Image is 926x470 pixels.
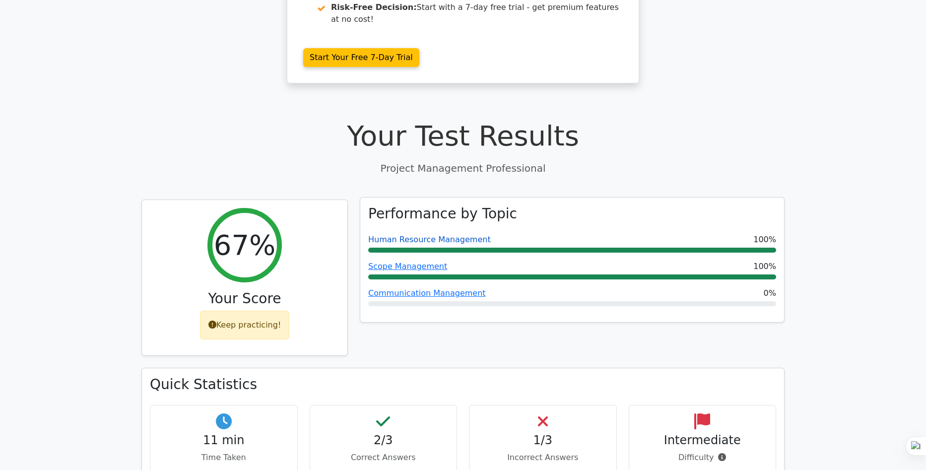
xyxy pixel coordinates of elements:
[477,452,608,464] p: Incorrect Answers
[141,119,785,152] h1: Your Test Results
[368,288,486,298] a: Communication Management
[150,290,339,307] h3: Your Score
[753,261,776,272] span: 100%
[368,205,517,222] h3: Performance by Topic
[368,262,447,271] a: Scope Management
[764,287,776,299] span: 0%
[368,235,491,244] a: Human Resource Management
[318,452,449,464] p: Correct Answers
[214,228,275,262] h2: 67%
[158,452,289,464] p: Time Taken
[141,161,785,176] p: Project Management Professional
[637,433,768,448] h4: Intermediate
[303,48,419,67] a: Start Your Free 7-Day Trial
[150,376,776,393] h3: Quick Statistics
[200,311,290,339] div: Keep practicing!
[318,433,449,448] h4: 2/3
[637,452,768,464] p: Difficulty
[753,234,776,246] span: 100%
[158,433,289,448] h4: 11 min
[477,433,608,448] h4: 1/3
